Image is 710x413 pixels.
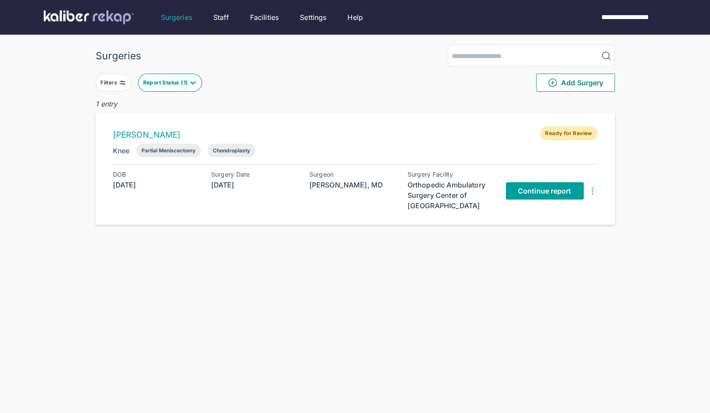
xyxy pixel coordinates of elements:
[119,79,126,86] img: faders-horizontal-grey.d550dbda.svg
[161,12,192,23] a: Surgeries
[536,74,615,92] button: Add Surgery
[213,12,229,23] a: Staff
[44,10,134,24] img: kaliber labs logo
[408,171,494,178] div: Surgery Facility
[211,180,298,190] div: [DATE]
[587,186,598,196] img: DotsThreeVertical.31cb0eda.svg
[518,187,572,195] span: Continue report
[138,74,202,92] button: Report Status (1)
[309,171,396,178] div: Surgeon
[506,182,584,200] a: Continue report
[250,12,279,23] a: Facilities
[113,171,199,178] div: DOB
[96,74,131,92] button: Filters
[601,51,611,61] img: MagnifyingGlass.1dc66aab.svg
[113,180,199,190] div: [DATE]
[300,12,326,23] a: Settings
[547,77,603,88] span: Add Surgery
[309,180,396,190] div: [PERSON_NAME], MD
[113,145,130,156] div: Knee
[190,79,196,86] img: filter-caret-down-teal.92025d28.svg
[143,79,190,86] div: Report Status ( 1 )
[408,180,494,211] div: Orthopedic Ambulatory Surgery Center of [GEOGRAPHIC_DATA]
[547,77,558,88] img: PlusCircleGreen.5fd88d77.svg
[211,171,298,178] div: Surgery Date
[213,147,250,154] div: Chondroplasty
[96,99,615,109] div: 1 entry
[96,50,141,62] div: Surgeries
[100,79,119,86] div: Filters
[540,126,597,140] span: Ready for Review
[113,130,181,140] a: [PERSON_NAME]
[347,12,363,23] a: Help
[141,147,196,154] div: Partial Meniscectomy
